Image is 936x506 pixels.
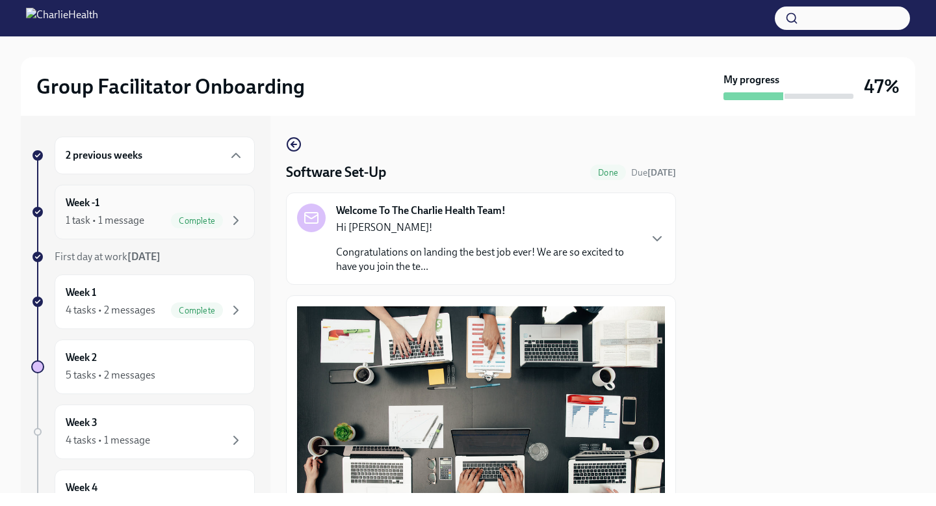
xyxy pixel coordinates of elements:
[723,73,779,87] strong: My progress
[631,167,676,178] span: Due
[66,351,97,365] h6: Week 2
[171,306,223,315] span: Complete
[336,204,506,218] strong: Welcome To The Charlie Health Team!
[647,167,676,178] strong: [DATE]
[31,250,255,264] a: First day at work[DATE]
[336,245,639,274] p: Congratulations on landing the best job ever! We are so excited to have you join the te...
[31,274,255,329] a: Week 14 tasks • 2 messagesComplete
[66,368,155,382] div: 5 tasks • 2 messages
[36,73,305,100] h2: Group Facilitator Onboarding
[26,8,98,29] img: CharlieHealth
[55,137,255,174] div: 2 previous weeks
[31,405,255,459] a: Week 34 tasks • 1 message
[66,303,155,317] div: 4 tasks • 2 messages
[31,340,255,394] a: Week 25 tasks • 2 messages
[127,250,161,263] strong: [DATE]
[66,416,97,430] h6: Week 3
[590,168,626,178] span: Done
[66,433,150,447] div: 4 tasks • 1 message
[66,286,96,300] h6: Week 1
[66,213,144,228] div: 1 task • 1 message
[631,166,676,179] span: September 9th, 2025 09:00
[336,220,639,235] p: Hi [PERSON_NAME]!
[66,148,142,163] h6: 2 previous weeks
[31,185,255,239] a: Week -11 task • 1 messageComplete
[66,196,99,210] h6: Week -1
[171,216,223,226] span: Complete
[66,481,97,495] h6: Week 4
[864,75,900,98] h3: 47%
[286,163,386,182] h4: Software Set-Up
[55,250,161,263] span: First day at work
